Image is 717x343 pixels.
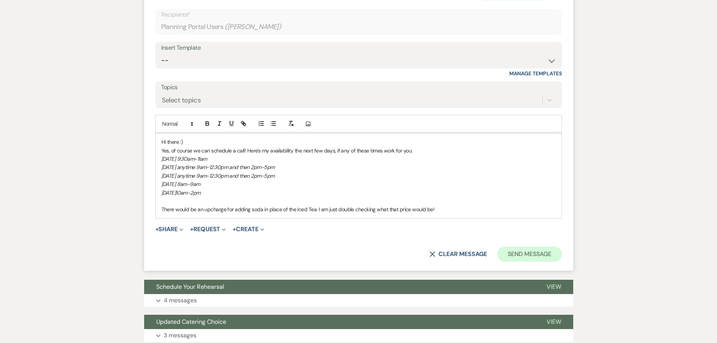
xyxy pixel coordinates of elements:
[547,283,561,291] span: View
[161,138,556,146] p: Hi there :)
[156,283,224,291] span: Schedule Your Rehearsal
[190,226,226,232] button: Request
[509,70,562,77] a: Manage Templates
[225,22,281,32] span: ( [PERSON_NAME] )
[161,146,556,155] p: Yes, of course we can schedule a call! Here's my availability the next few days, if any of these ...
[161,155,207,162] em: [DATE] 9:30am-11am
[233,226,264,232] button: Create
[144,294,573,307] button: 4 messages
[156,318,226,326] span: Updated Catering Choice
[155,226,184,232] button: Share
[144,280,534,294] button: Schedule Your Rehearsal
[162,95,201,105] div: Select topics
[190,226,193,232] span: +
[161,20,556,34] div: Planning Portal Users
[161,82,556,93] label: Topics
[164,296,197,305] p: 4 messages
[429,251,487,257] button: Clear message
[161,205,556,213] p: There would be an upcharge for adding soda in place of the Iced Tea. I am just double checking wh...
[547,318,561,326] span: View
[161,189,201,196] em: [DATE]10am-2pm
[144,315,534,329] button: Updated Catering Choice
[144,329,573,342] button: 3 messages
[161,181,200,188] em: [DATE] 8am-9am
[534,315,573,329] button: View
[161,164,275,171] em: [DATE] anytime 9am-12:30pm and then 2pm-5pm
[164,331,196,340] p: 3 messages
[161,172,275,179] em: [DATE] anytime 9am-12:30pm and then 2pm-5pm
[233,226,236,232] span: +
[534,280,573,294] button: View
[497,247,562,262] button: Send Message
[155,226,159,232] span: +
[161,10,556,20] p: Recipients*
[161,43,556,53] div: Insert Template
